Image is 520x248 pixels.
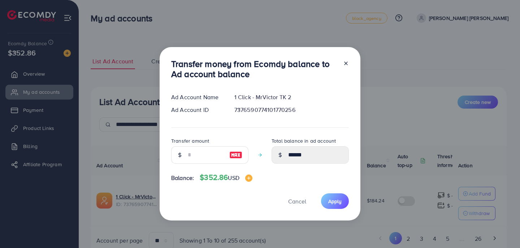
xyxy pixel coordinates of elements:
[171,137,209,144] label: Transfer amount
[200,173,252,182] h4: $352.86
[245,175,252,182] img: image
[228,174,239,182] span: USD
[229,93,355,101] div: 1 Click - MrVictor TK 2
[288,197,306,205] span: Cancel
[171,174,194,182] span: Balance:
[272,137,336,144] label: Total balance in ad account
[171,59,337,80] h3: Transfer money from Ecomdy balance to Ad account balance
[229,151,242,159] img: image
[279,193,315,209] button: Cancel
[165,106,229,114] div: Ad Account ID
[328,198,342,205] span: Apply
[321,193,349,209] button: Apply
[165,93,229,101] div: Ad Account Name
[229,106,355,114] div: 7376590774101770256
[489,215,515,243] iframe: Chat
